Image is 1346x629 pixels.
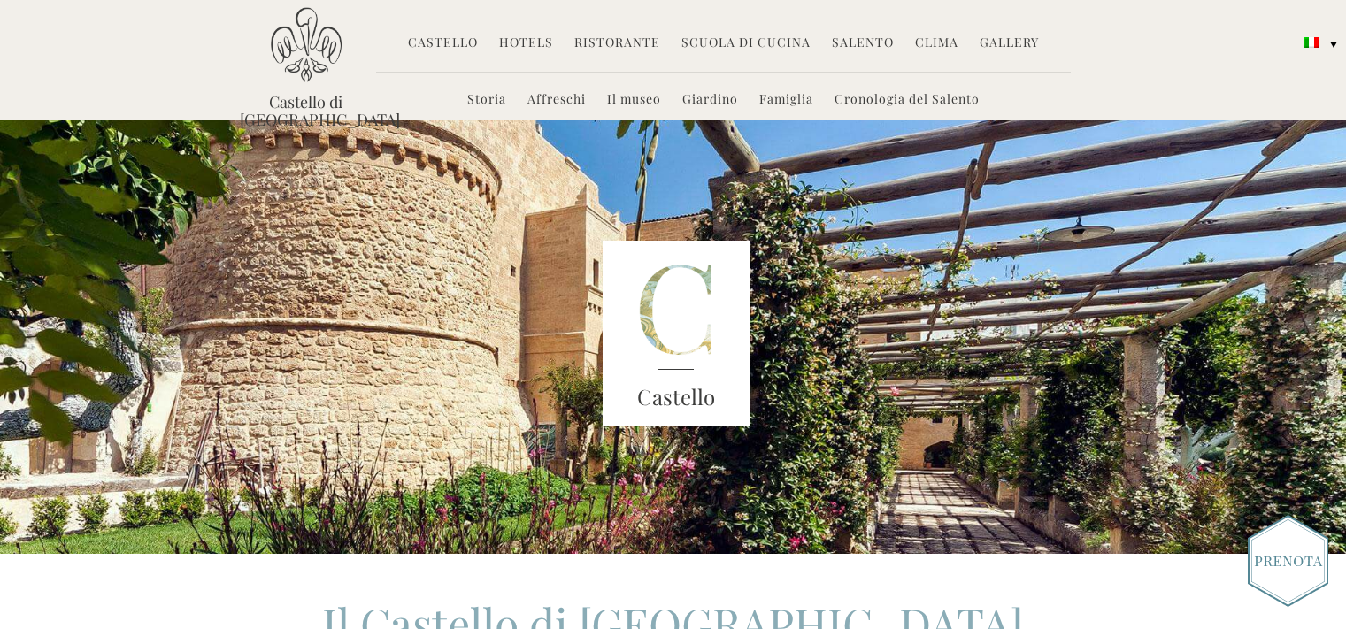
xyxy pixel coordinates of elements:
img: Castello di Ugento [271,7,342,82]
a: Hotels [499,34,553,54]
a: Famiglia [759,90,813,111]
img: castle-letter.png [603,241,750,426]
img: Book_Button_Italian.png [1248,515,1328,607]
a: Storia [467,90,506,111]
a: Giardino [682,90,738,111]
a: Gallery [980,34,1039,54]
a: Ristorante [574,34,660,54]
a: Scuola di Cucina [681,34,811,54]
a: Affreschi [527,90,586,111]
img: Italiano [1304,37,1319,48]
a: Clima [915,34,958,54]
a: Cronologia del Salento [835,90,980,111]
a: Il museo [607,90,661,111]
a: Castello di [GEOGRAPHIC_DATA] [240,93,373,128]
h3: Castello [603,381,750,413]
a: Castello [408,34,478,54]
a: Salento [832,34,894,54]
